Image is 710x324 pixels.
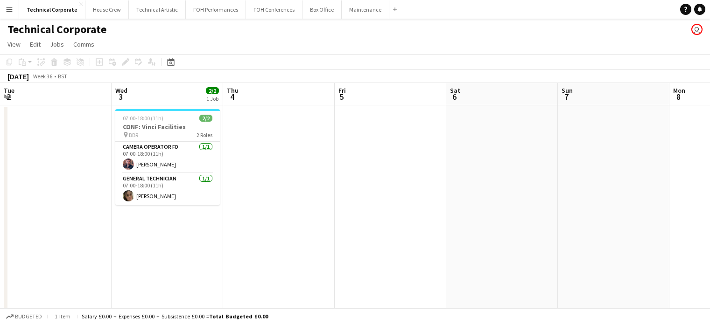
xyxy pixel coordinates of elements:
span: Jobs [50,40,64,48]
span: Thu [227,86,239,95]
span: 7 [560,91,573,102]
app-card-role: General Technician1/107:00-18:00 (11h)[PERSON_NAME] [115,173,220,205]
div: 1 Job [206,95,218,102]
span: Wed [115,86,127,95]
div: [DATE] [7,72,29,81]
div: BST [58,73,67,80]
a: Comms [70,38,98,50]
a: Jobs [46,38,68,50]
div: Salary £0.00 + Expenses £0.00 + Subsistence £0.00 = [82,313,268,320]
span: 4 [225,91,239,102]
span: 07:00-18:00 (11h) [123,115,163,122]
span: View [7,40,21,48]
a: Edit [26,38,44,50]
button: Technical Artistic [129,0,186,19]
span: Sat [450,86,460,95]
span: Fri [338,86,346,95]
span: Edit [30,40,41,48]
button: Maintenance [342,0,389,19]
span: Tue [4,86,14,95]
span: 2/2 [206,87,219,94]
span: Week 36 [31,73,54,80]
span: Mon [673,86,685,95]
span: 2 Roles [197,131,212,138]
h3: CONF: Vinci Facilities [115,123,220,131]
span: 2/2 [199,115,212,122]
span: Total Budgeted £0.00 [209,313,268,320]
span: 5 [337,91,346,102]
span: 3 [114,91,127,102]
a: View [4,38,24,50]
button: House Crew [85,0,129,19]
span: 1 item [51,313,74,320]
app-user-avatar: Liveforce Admin [691,24,703,35]
span: 6 [449,91,460,102]
h1: Technical Corporate [7,22,106,36]
button: FOH Conferences [246,0,302,19]
span: Sun [562,86,573,95]
button: FOH Performances [186,0,246,19]
span: BBR [129,131,138,138]
app-card-role: Camera Operator FD1/107:00-18:00 (11h)[PERSON_NAME] [115,142,220,173]
button: Box Office [302,0,342,19]
app-job-card: 07:00-18:00 (11h)2/2CONF: Vinci Facilities BBR2 RolesCamera Operator FD1/107:00-18:00 (11h)[PERSO... [115,109,220,205]
span: 8 [672,91,685,102]
button: Budgeted [5,311,43,322]
span: Comms [73,40,94,48]
span: Budgeted [15,313,42,320]
button: Technical Corporate [19,0,85,19]
span: 2 [2,91,14,102]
